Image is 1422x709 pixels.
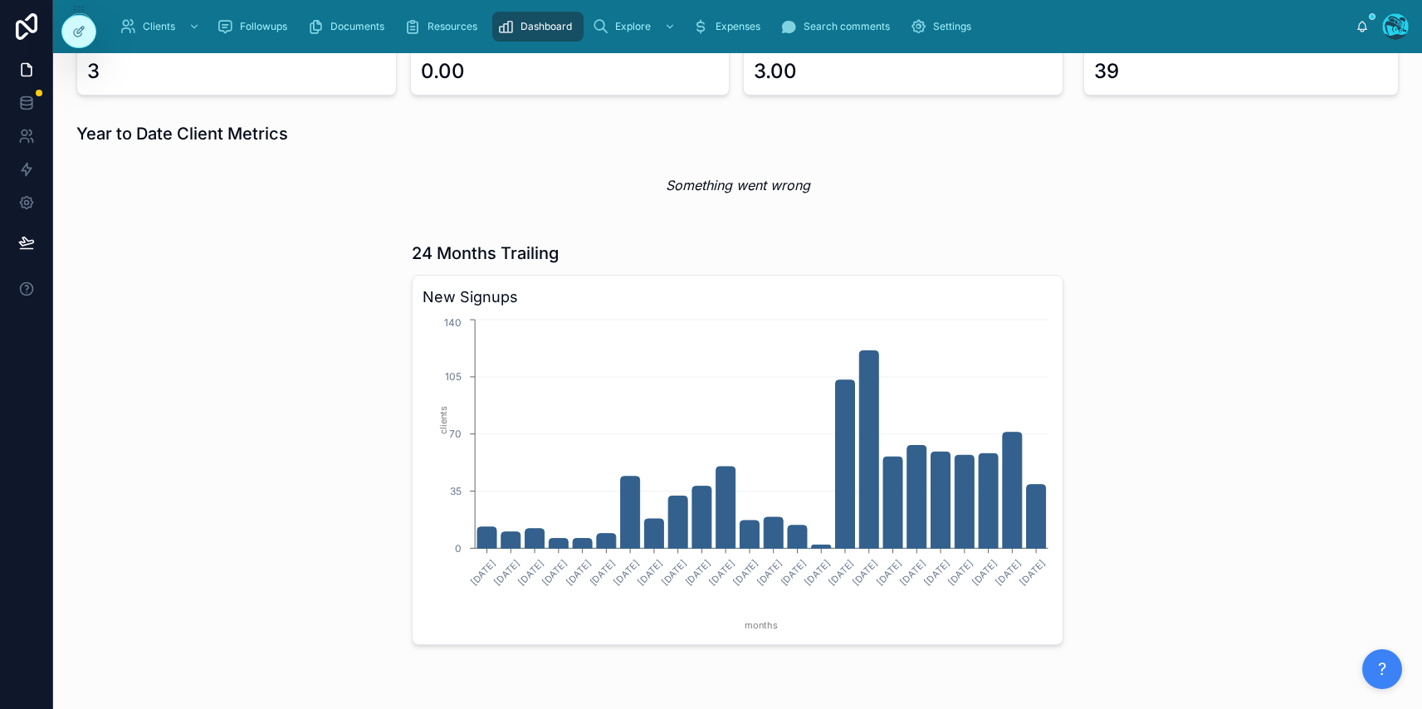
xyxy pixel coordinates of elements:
[143,20,175,33] span: Clients
[87,58,100,85] div: 3
[540,558,569,588] text: [DATE]
[445,370,462,383] tspan: 105
[428,20,477,33] span: Resources
[905,12,983,42] a: Settings
[1362,649,1402,689] button: ?
[898,558,928,588] text: [DATE]
[520,20,572,33] span: Dashboard
[468,558,498,588] text: [DATE]
[444,316,462,329] tspan: 140
[437,406,449,434] tspan: clients
[455,542,462,555] tspan: 0
[421,58,465,85] div: 0.00
[827,558,857,588] text: [DATE]
[449,428,462,440] tspan: 70
[492,558,522,588] text: [DATE]
[399,12,489,42] a: Resources
[922,558,952,588] text: [DATE]
[588,558,618,588] text: [DATE]
[76,122,288,145] h1: Year to Date Client Metrics
[994,558,1024,588] text: [DATE]
[755,558,784,588] text: [DATE]
[716,20,760,33] span: Expenses
[106,8,1356,45] div: scrollable content
[754,58,797,85] div: 3.00
[115,12,208,42] a: Clients
[412,242,559,265] h1: 24 Months Trailing
[803,558,833,588] text: [DATE]
[1018,558,1048,588] text: [DATE]
[874,558,904,588] text: [DATE]
[683,558,713,588] text: [DATE]
[423,286,1053,309] h3: New Signups
[707,558,737,588] text: [DATE]
[687,12,772,42] a: Expenses
[779,558,809,588] text: [DATE]
[423,315,1053,634] div: chart
[302,12,396,42] a: Documents
[587,12,684,42] a: Explore
[330,20,384,33] span: Documents
[450,485,462,497] tspan: 35
[745,619,779,631] tspan: months
[946,558,975,588] text: [DATE]
[240,20,287,33] span: Followups
[564,558,594,588] text: [DATE]
[636,558,666,588] text: [DATE]
[1094,58,1119,85] div: 39
[612,558,642,588] text: [DATE]
[212,12,299,42] a: Followups
[666,175,810,195] em: Something went wrong
[731,558,761,588] text: [DATE]
[492,12,584,42] a: Dashboard
[775,12,902,42] a: Search comments
[615,20,651,33] span: Explore
[804,20,890,33] span: Search comments
[933,20,971,33] span: Settings
[659,558,689,588] text: [DATE]
[850,558,880,588] text: [DATE]
[970,558,999,588] text: [DATE]
[516,558,546,588] text: [DATE]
